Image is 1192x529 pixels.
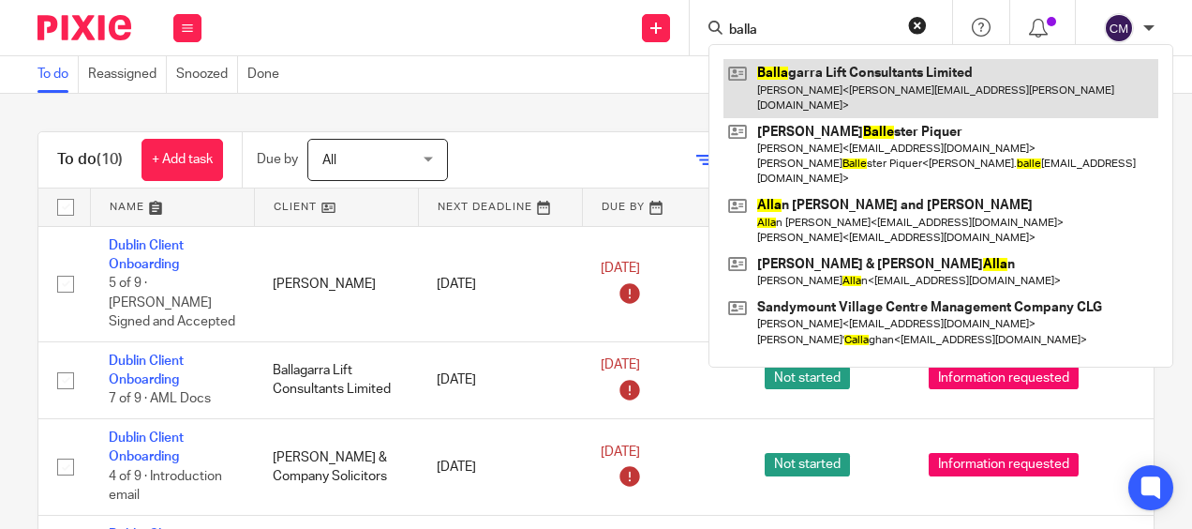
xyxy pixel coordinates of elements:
[176,56,238,93] a: Snoozed
[727,23,896,39] input: Search
[1104,13,1134,43] img: svg%3E
[57,150,123,170] h1: To do
[601,263,640,276] span: [DATE]
[97,152,123,167] span: (10)
[418,226,582,341] td: [DATE]
[765,366,850,389] span: Not started
[37,56,79,93] a: To do
[257,150,298,169] p: Due by
[254,419,418,516] td: [PERSON_NAME] & Company Solicitors
[908,16,927,35] button: Clear
[88,56,167,93] a: Reassigned
[254,226,418,341] td: [PERSON_NAME]
[418,419,582,516] td: [DATE]
[601,446,640,459] span: [DATE]
[929,366,1079,389] span: Information requested
[109,355,184,386] a: Dublin Client Onboarding
[109,277,235,328] span: 5 of 9 · [PERSON_NAME] Signed and Accepted
[601,358,640,371] span: [DATE]
[142,139,223,181] a: + Add task
[109,431,184,463] a: Dublin Client Onboarding
[254,341,418,418] td: Ballagarra Lift Consultants Limited
[109,393,211,406] span: 7 of 9 · AML Docs
[765,453,850,476] span: Not started
[929,453,1079,476] span: Information requested
[247,56,289,93] a: Done
[418,341,582,418] td: [DATE]
[322,154,336,167] span: All
[109,239,184,271] a: Dublin Client Onboarding
[37,15,131,40] img: Pixie
[109,470,222,503] span: 4 of 9 · Introduction email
